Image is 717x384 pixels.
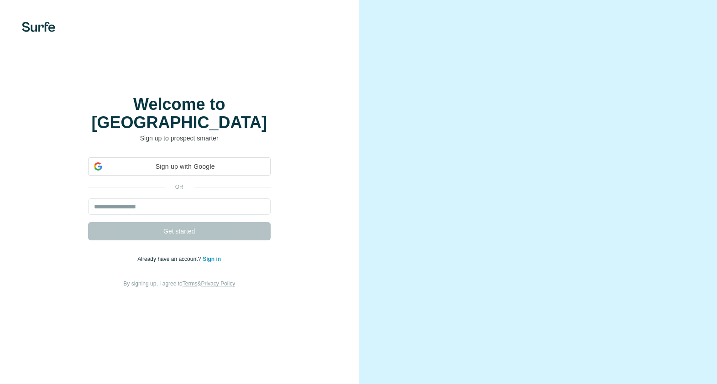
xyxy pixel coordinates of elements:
[106,162,265,171] span: Sign up with Google
[22,22,55,32] img: Surfe's logo
[88,95,271,132] h1: Welcome to [GEOGRAPHIC_DATA]
[123,280,235,287] span: By signing up, I agree to &
[88,157,271,176] div: Sign up with Google
[88,134,271,143] p: Sign up to prospect smarter
[165,183,194,191] p: or
[137,256,203,262] span: Already have an account?
[203,256,221,262] a: Sign in
[201,280,235,287] a: Privacy Policy
[183,280,198,287] a: Terms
